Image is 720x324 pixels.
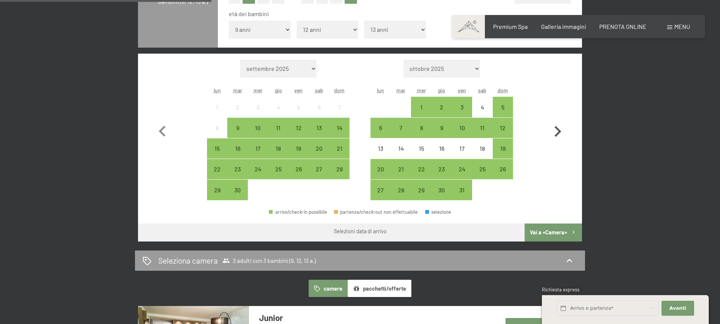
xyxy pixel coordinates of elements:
[432,159,452,179] div: arrivo/check-in possibile
[309,159,329,179] div: arrivo/check-in possibile
[432,97,452,117] div: Thu Oct 02 2025
[432,118,452,138] div: Thu Oct 09 2025
[288,159,309,179] div: arrivo/check-in possibile
[288,118,309,138] div: arrivo/check-in possibile
[473,145,492,164] div: 18
[248,118,268,138] div: Wed Sep 10 2025
[294,87,303,93] abbr: venerdì
[207,159,227,179] div: Mon Sep 22 2025
[371,125,390,144] div: 6
[411,180,431,200] div: Wed Oct 29 2025
[309,159,329,179] div: Sat Sep 27 2025
[208,187,226,206] div: 29
[432,180,452,200] div: arrivo/check-in possibile
[396,87,405,93] abbr: martedì
[432,159,452,179] div: Thu Oct 23 2025
[268,138,288,159] div: Thu Sep 18 2025
[207,118,227,138] div: arrivo/check-in non effettuabile
[227,159,247,179] div: arrivo/check-in possibile
[214,87,221,93] abbr: lunedì
[329,159,349,179] div: arrivo/check-in possibile
[248,138,268,159] div: Wed Sep 17 2025
[289,166,308,185] div: 26
[289,145,308,164] div: 19
[452,180,472,200] div: Fri Oct 31 2025
[391,187,410,206] div: 28
[472,138,492,159] div: arrivo/check-in non effettuabile
[228,104,247,123] div: 2
[391,159,411,179] div: Tue Oct 21 2025
[207,180,227,200] div: arrivo/check-in possibile
[371,166,390,185] div: 20
[493,145,512,164] div: 19
[269,166,288,185] div: 25
[233,87,242,93] abbr: martedì
[493,97,513,117] div: arrivo/check-in possibile
[370,138,391,159] div: Mon Oct 13 2025
[391,118,411,138] div: Tue Oct 07 2025
[452,159,472,179] div: arrivo/check-in possibile
[391,180,411,200] div: arrivo/check-in possibile
[599,23,646,30] span: PRENOTA ONLINE
[472,159,492,179] div: arrivo/check-in possibile
[309,138,329,159] div: arrivo/check-in possibile
[329,159,349,179] div: Sun Sep 28 2025
[249,166,267,185] div: 24
[222,257,316,264] span: 2 adulti con 3 bambini (9, 12, 13 a.)
[228,125,247,144] div: 9
[438,87,445,93] abbr: giovedì
[371,187,390,206] div: 27
[248,138,268,159] div: arrivo/check-in possibile
[452,118,472,138] div: arrivo/check-in possibile
[452,97,472,117] div: arrivo/check-in possibile
[268,97,288,117] div: Thu Sep 04 2025
[412,166,430,185] div: 22
[377,87,384,93] abbr: lunedì
[151,60,173,201] button: Mese precedente
[411,159,431,179] div: Wed Oct 22 2025
[473,166,492,185] div: 25
[310,125,328,144] div: 13
[674,23,690,30] span: Menu
[493,23,528,30] a: Premium Spa
[227,138,247,159] div: arrivo/check-in possibile
[541,23,586,30] span: Galleria immagini
[334,210,418,214] div: partenza/check-out non effettuabile
[525,223,582,241] button: Vai a «Camera»
[229,10,565,18] div: età dei bambini
[391,180,411,200] div: Tue Oct 28 2025
[207,180,227,200] div: Mon Sep 29 2025
[432,138,452,159] div: Thu Oct 16 2025
[473,104,492,123] div: 4
[458,87,466,93] abbr: venerdì
[309,118,329,138] div: arrivo/check-in possibile
[228,166,247,185] div: 23
[391,125,410,144] div: 7
[412,125,430,144] div: 8
[493,104,512,123] div: 5
[330,145,349,164] div: 21
[228,187,247,206] div: 30
[411,180,431,200] div: arrivo/check-in possibile
[289,104,308,123] div: 5
[493,138,513,159] div: arrivo/check-in possibile
[411,118,431,138] div: arrivo/check-in possibile
[493,159,513,179] div: Sun Oct 26 2025
[269,210,327,214] div: arrivo/check-in possibile
[472,138,492,159] div: Sat Oct 18 2025
[453,125,471,144] div: 10
[208,145,226,164] div: 15
[310,104,328,123] div: 6
[208,166,226,185] div: 22
[310,145,328,164] div: 20
[269,145,288,164] div: 18
[452,180,472,200] div: arrivo/check-in possibile
[309,118,329,138] div: Sat Sep 13 2025
[391,159,411,179] div: arrivo/check-in possibile
[412,104,430,123] div: 1
[417,87,426,93] abbr: mercoledì
[329,138,349,159] div: arrivo/check-in possibile
[432,187,451,206] div: 30
[411,138,431,159] div: Wed Oct 15 2025
[452,138,472,159] div: arrivo/check-in non effettuabile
